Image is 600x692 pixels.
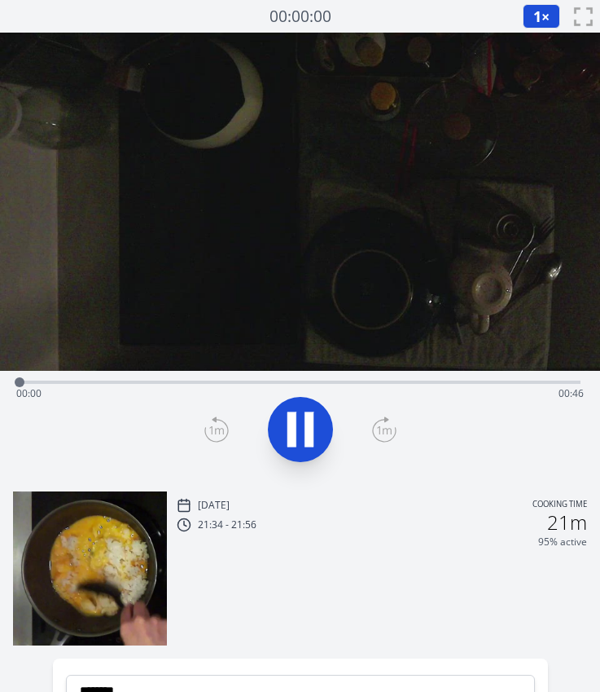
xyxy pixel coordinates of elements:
[13,491,167,646] img: 250828123542_thumb.jpeg
[538,536,587,549] p: 95% active
[198,499,230,512] p: [DATE]
[532,498,587,513] p: Cooking time
[198,518,256,531] p: 21:34 - 21:56
[533,7,541,26] span: 1
[547,513,587,532] h2: 21m
[269,5,331,29] a: 00:00:00
[558,386,584,400] span: 00:46
[523,4,560,29] button: 1×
